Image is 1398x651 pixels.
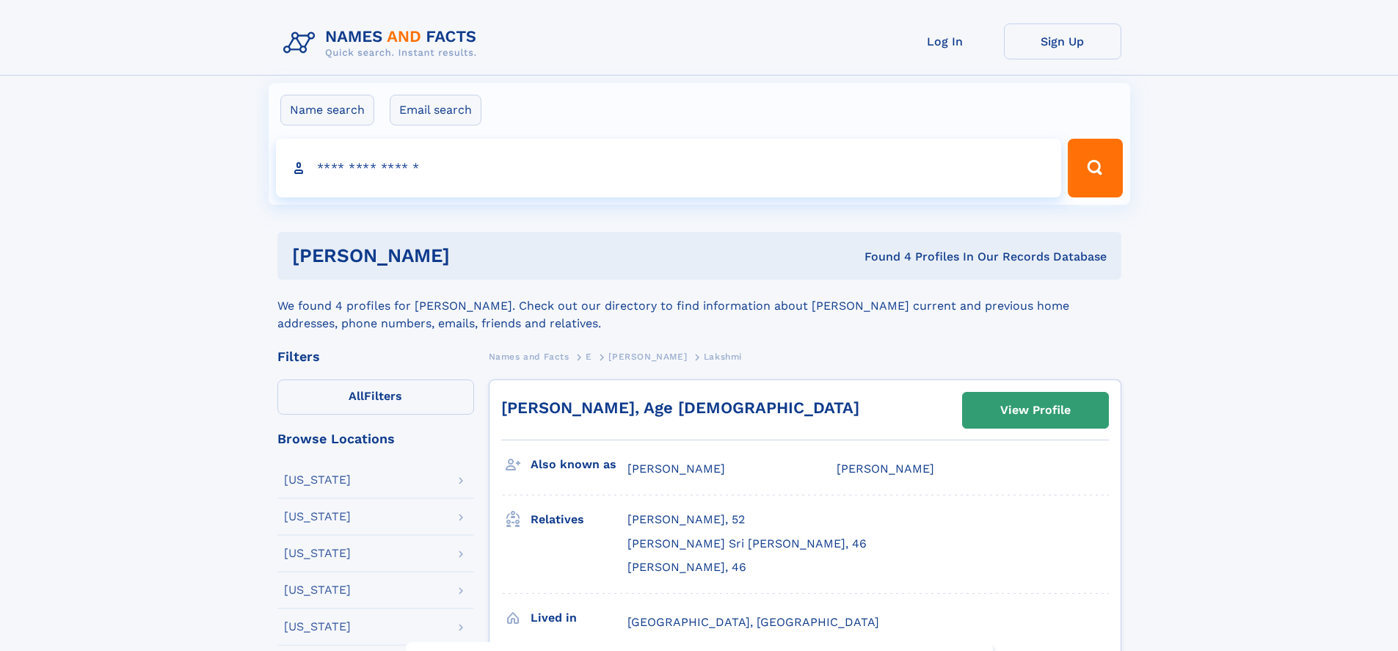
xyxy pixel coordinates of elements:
[277,280,1121,332] div: We found 4 profiles for [PERSON_NAME]. Check out our directory to find information about [PERSON_...
[608,352,687,362] span: [PERSON_NAME]
[390,95,481,126] label: Email search
[284,584,351,596] div: [US_STATE]
[963,393,1108,428] a: View Profile
[277,432,474,445] div: Browse Locations
[887,23,1004,59] a: Log In
[280,95,374,126] label: Name search
[501,399,859,417] a: [PERSON_NAME], Age [DEMOGRAPHIC_DATA]
[704,352,742,362] span: Lakshmi
[837,462,934,476] span: [PERSON_NAME]
[627,615,879,629] span: [GEOGRAPHIC_DATA], [GEOGRAPHIC_DATA]
[586,347,592,365] a: E
[531,452,627,477] h3: Also known as
[284,621,351,633] div: [US_STATE]
[277,23,489,63] img: Logo Names and Facts
[277,379,474,415] label: Filters
[489,347,569,365] a: Names and Facts
[627,536,867,552] a: [PERSON_NAME] Sri [PERSON_NAME], 46
[284,511,351,523] div: [US_STATE]
[586,352,592,362] span: E
[627,559,746,575] a: [PERSON_NAME], 46
[627,512,745,528] a: [PERSON_NAME], 52
[531,605,627,630] h3: Lived in
[349,389,364,403] span: All
[276,139,1062,197] input: search input
[284,474,351,486] div: [US_STATE]
[627,462,725,476] span: [PERSON_NAME]
[1000,393,1071,427] div: View Profile
[1004,23,1121,59] a: Sign Up
[1068,139,1122,197] button: Search Button
[284,548,351,559] div: [US_STATE]
[531,507,627,532] h3: Relatives
[657,249,1107,265] div: Found 4 Profiles In Our Records Database
[292,247,658,265] h1: [PERSON_NAME]
[608,347,687,365] a: [PERSON_NAME]
[277,350,474,363] div: Filters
